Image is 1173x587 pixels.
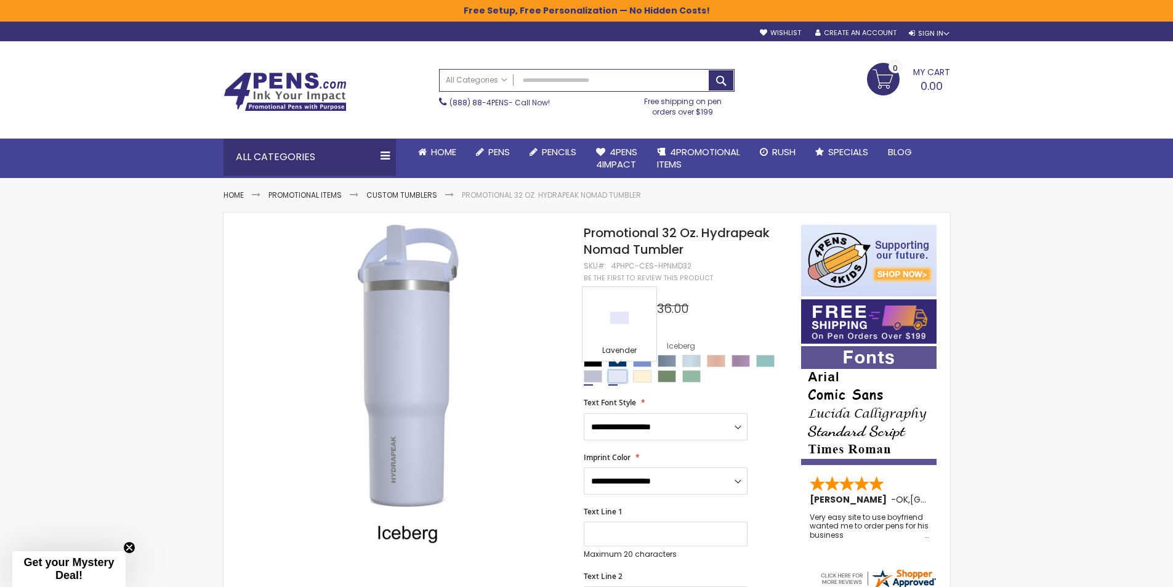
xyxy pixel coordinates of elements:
a: All Categories [440,70,514,90]
span: All Categories [446,75,507,85]
div: Powder Blue [682,355,701,367]
span: Pens [488,145,510,158]
a: 4PROMOTIONALITEMS [647,139,750,179]
span: - Call Now! [449,97,550,108]
div: Lavender [586,346,653,358]
span: Text Font Style [584,397,636,408]
span: 4PROMOTIONAL ITEMS [657,145,740,171]
img: font-personalization-examples [801,346,937,465]
a: Home [408,139,466,166]
span: Imprint Color [584,452,631,463]
div: Iceberg [584,370,602,383]
span: - , [891,493,1001,506]
button: Close teaser [123,541,135,554]
a: Rush [750,139,805,166]
div: All Categories [224,139,396,176]
a: Be the first to review this product [584,273,713,283]
div: Free shipping on pen orders over $199 [631,92,735,116]
img: 4Pens Custom Pens and Promotional Products [224,72,347,111]
span: 0.00 [921,78,943,94]
div: 4PHPC-CES-HPNMD32 [611,261,691,271]
a: 0.00 0 [867,63,950,94]
span: Rush [772,145,796,158]
a: Pencils [520,139,586,166]
div: Availability [584,285,618,295]
div: Peony [707,355,725,367]
a: Blog [878,139,922,166]
a: Custom Tumblers [366,190,437,200]
div: Lavender [608,370,627,383]
span: In stock [584,285,618,295]
a: Pens [466,139,520,166]
a: Wishlist [760,28,801,38]
strong: SKU [584,261,607,271]
span: 0 [893,62,898,74]
span: Text Line 1 [584,506,623,517]
span: Blog [888,145,912,158]
span: Text Line 2 [584,571,623,581]
p: Maximum 20 characters [584,549,748,559]
img: 4phpc-ces-hpnmd32-promotional-32-oz-hydrapeak-nomad-tumbler_iceberg_1.jpg [248,224,568,543]
span: Promotional 32 Oz. Hydrapeak Nomad Tumbler [584,224,770,258]
div: Get your Mystery Deal!Close teaser [12,551,126,587]
li: Promotional 32 Oz. Hydrapeak Nomad Tumbler [462,190,641,200]
a: Specials [805,139,878,166]
div: Sign In [909,29,949,38]
div: Mauve [732,355,750,367]
div: Pale Sage Green [682,370,701,383]
a: (888) 88-4PENS [449,97,509,108]
span: $36.00 [649,300,688,317]
div: Very easy site to use boyfriend wanted me to order pens for his business [810,513,929,540]
span: Home [431,145,456,158]
img: Free shipping on orders over $199 [801,299,937,344]
span: [PERSON_NAME] [810,493,891,506]
img: 4pens 4 kids [801,225,937,296]
span: 4Pens 4impact [596,145,637,171]
div: Cream [633,370,651,383]
span: Iceberg [656,341,695,351]
a: Promotional Items [268,190,342,200]
a: Create an Account [815,28,897,38]
span: Get your Mystery Deal! [23,556,114,581]
span: Pencils [542,145,576,158]
span: Specials [828,145,868,158]
div: Alpine [756,355,775,367]
a: 4Pens4impact [586,139,647,179]
a: Home [224,190,244,200]
div: Sage Green [658,370,676,383]
div: Modern Blue [658,355,676,367]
